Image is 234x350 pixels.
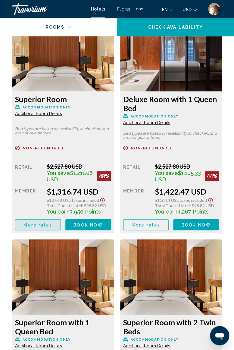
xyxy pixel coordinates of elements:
[205,171,219,181] div: 44%
[47,170,70,176] span: You save
[65,219,111,230] button: Book now
[15,318,111,336] h3: Superior Room with 1 Queen Bed
[208,3,220,15] img: Z
[120,16,222,92] img: 9f81dbf0-6d19-4d9f-baff-7d9e89c9b0b1.jpeg
[15,95,111,104] h3: Superior Room
[117,7,130,11] a: Flights
[47,203,82,208] span: Total Due at Hotel
[183,7,192,12] span: USD
[155,170,178,176] span: You save
[148,25,203,30] span: Check Availability
[123,163,150,183] div: Retail
[155,208,177,215] span: You earn
[162,5,173,14] button: Change language
[123,219,169,230] button: More rates
[97,171,111,181] div: 48%
[177,208,209,215] span: 4,267 Points
[131,338,179,342] span: Accommodation Only
[71,198,99,203] span: Taxes included
[12,239,114,315] img: d40ad8eb-e98f-4b3e-b6a5-2447c6bdfb56.jpeg
[155,163,219,170] div: $2,527.80 USD
[47,170,92,183] span: $1,211.06 USD
[23,146,65,150] span: Non-refundable
[47,163,111,170] div: $2,527.80 USD
[120,239,222,315] img: d40ad8eb-e98f-4b3e-b6a5-2447c6bdfb56.jpeg
[155,170,201,183] span: $1,105.33 USD
[162,7,168,12] span: en
[123,120,170,125] span: Additional Room Details
[23,338,70,342] span: Accommodation Only
[91,7,105,11] a: Hotels
[155,187,219,196] div: $1,422.47 USD
[131,114,179,118] span: Accommodation Only
[123,187,150,215] div: Member
[155,203,190,208] span: Total Due at Hotel
[131,146,173,150] span: Non-refundable
[23,223,52,227] span: More rates
[69,208,101,215] span: 3,950 Points
[15,111,62,116] span: Additional Room Details
[123,95,219,113] h3: Deluxe Room with 1 Queen Bed
[207,196,214,203] button: Show Taxes and Fees disclaimer
[136,4,143,14] button: Extra navigation items
[15,163,42,183] div: Retail
[15,343,62,348] span: Additional Room Details
[15,219,61,230] button: More rates
[15,187,42,215] div: Member
[123,131,219,140] p: Bed types are based on availability at check-in, and are not guaranteed.
[23,105,70,109] span: Accommodation Only
[123,343,170,348] span: Additional Room Details
[99,196,106,203] button: Show Taxes and Fees disclaimer
[15,127,111,135] p: Bed types are based on availability at check-in, and are not guaranteed.
[182,223,211,227] span: Book now
[123,318,219,336] h3: Superior Room with 2 Twin Beds
[132,223,160,227] span: More rates
[179,198,207,203] span: Taxes included
[12,3,85,15] a: Travorium
[173,219,219,230] button: Book now
[210,326,229,345] iframe: Button to launch messaging window
[183,5,197,14] button: Change currency
[73,223,103,227] span: Book now
[206,3,222,15] button: User Menu
[12,16,114,92] img: d40ad8eb-e98f-4b3e-b6a5-2447c6bdfb56.jpeg
[47,208,69,215] span: You earn
[47,198,71,203] span: $107.48 USD
[47,187,111,196] div: $1,316.74 USD
[155,198,179,203] span: $116.14 USD
[155,203,219,208] div: : $98.82 USD
[47,203,111,208] div: : $98.82 USD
